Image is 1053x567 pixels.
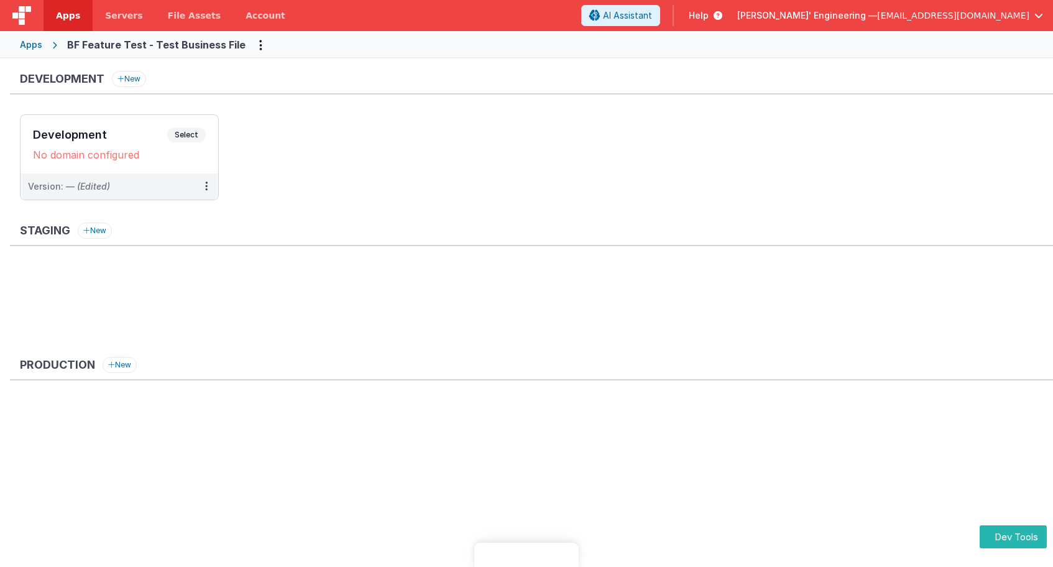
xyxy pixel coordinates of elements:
[20,39,42,51] div: Apps
[78,223,112,239] button: New
[33,149,206,161] div: No domain configured
[20,73,104,85] h3: Development
[877,9,1029,22] span: [EMAIL_ADDRESS][DOMAIN_NAME]
[33,129,167,141] h3: Development
[20,224,70,237] h3: Staging
[20,359,95,371] h3: Production
[737,9,1043,22] button: [PERSON_NAME]' Engineering — [EMAIL_ADDRESS][DOMAIN_NAME]
[603,9,652,22] span: AI Assistant
[168,9,221,22] span: File Assets
[737,9,877,22] span: [PERSON_NAME]' Engineering —
[980,525,1047,548] button: Dev Tools
[112,71,146,87] button: New
[167,127,206,142] span: Select
[67,37,246,52] div: BF Feature Test - Test Business File
[105,9,142,22] span: Servers
[56,9,80,22] span: Apps
[28,180,110,193] div: Version: —
[689,9,709,22] span: Help
[581,5,660,26] button: AI Assistant
[77,181,110,191] span: (Edited)
[103,357,137,373] button: New
[251,35,270,55] button: Options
